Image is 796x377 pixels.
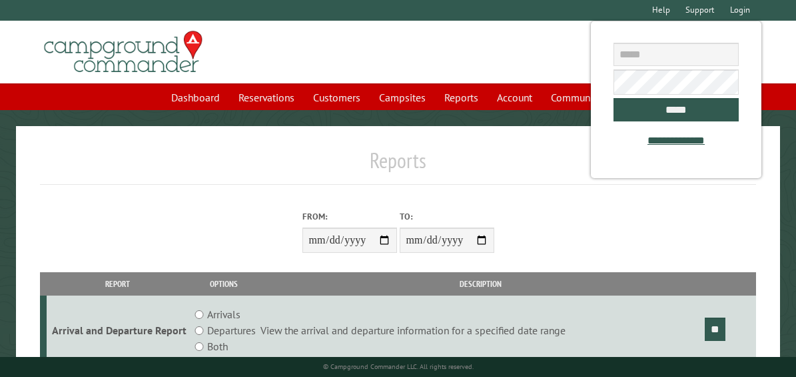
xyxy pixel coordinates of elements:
[258,296,703,366] td: View the arrival and departure information for a specified date range
[323,362,474,371] small: © Campground Commander LLC. All rights reserved.
[40,147,757,184] h1: Reports
[47,296,189,366] td: Arrival and Departure Report
[207,306,240,322] label: Arrivals
[258,272,703,296] th: Description
[230,85,302,110] a: Reservations
[305,85,368,110] a: Customers
[207,322,256,338] label: Departures
[47,272,189,296] th: Report
[436,85,486,110] a: Reports
[207,338,228,354] label: Both
[40,26,206,78] img: Campground Commander
[163,85,228,110] a: Dashboard
[543,85,633,110] a: Communications
[489,85,540,110] a: Account
[400,210,494,223] label: To:
[371,85,434,110] a: Campsites
[189,272,258,296] th: Options
[302,210,397,223] label: From:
